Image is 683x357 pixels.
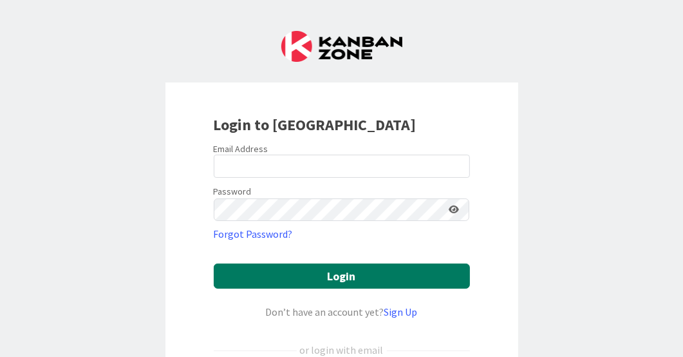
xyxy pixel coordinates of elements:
b: Login to [GEOGRAPHIC_DATA] [214,115,416,135]
div: Don’t have an account yet? [214,304,470,320]
label: Password [214,185,252,198]
a: Sign Up [384,305,418,318]
a: Forgot Password? [214,226,293,242]
label: Email Address [214,143,268,155]
button: Login [214,264,470,289]
img: Kanban Zone [281,31,402,62]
